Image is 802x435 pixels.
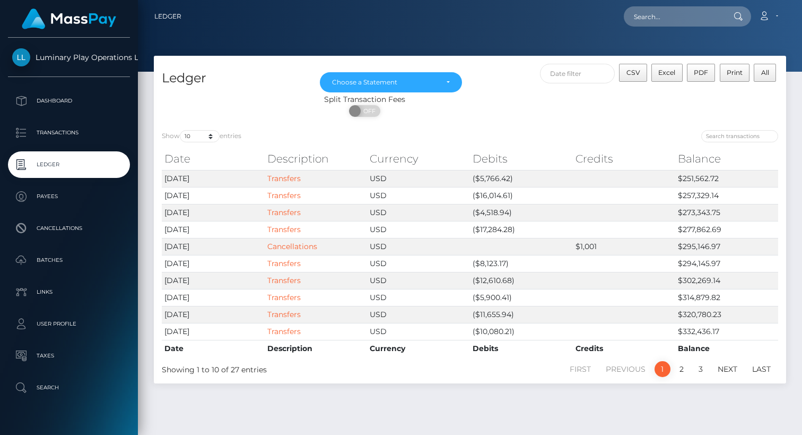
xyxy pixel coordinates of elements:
[162,221,265,238] td: [DATE]
[658,69,675,76] span: Excel
[675,340,778,357] th: Balance
[470,148,573,169] th: Debits
[367,170,470,187] td: USD
[675,187,778,204] td: $257,329.14
[162,204,265,221] td: [DATE]
[367,221,470,238] td: USD
[154,5,181,28] a: Ledger
[8,151,130,178] a: Ledger
[162,187,265,204] td: [DATE]
[367,272,470,289] td: USD
[162,360,409,376] div: Showing 1 to 10 of 27 entries
[470,187,573,204] td: ($16,014.61)
[162,170,265,187] td: [DATE]
[12,157,126,173] p: Ledger
[162,255,265,272] td: [DATE]
[267,310,301,319] a: Transfers
[470,170,573,187] td: ($5,766.42)
[674,361,690,377] a: 2
[154,94,576,105] div: Split Transaction Fees
[675,272,778,289] td: $302,269.14
[267,225,301,234] a: Transfers
[470,340,573,357] th: Debits
[267,293,301,302] a: Transfers
[470,272,573,289] td: ($12,610.68)
[655,361,670,377] a: 1
[12,252,126,268] p: Batches
[12,93,126,109] p: Dashboard
[267,259,301,268] a: Transfers
[693,361,709,377] a: 3
[267,276,301,285] a: Transfers
[470,204,573,221] td: ($4,518.94)
[267,174,301,183] a: Transfers
[8,53,130,62] span: Luminary Play Operations Limited
[8,183,130,210] a: Payees
[332,78,438,87] div: Choose a Statement
[8,120,130,146] a: Transactions
[8,311,130,337] a: User Profile
[626,69,640,76] span: CSV
[712,361,743,377] a: Next
[12,125,126,141] p: Transactions
[367,148,470,169] th: Currency
[675,306,778,323] td: $320,780.23
[746,361,777,377] a: Last
[162,130,241,142] label: Show entries
[367,238,470,255] td: USD
[675,170,778,187] td: $251,562.72
[573,148,676,169] th: Credits
[761,69,769,76] span: All
[651,64,683,82] button: Excel
[162,69,304,88] h4: Ledger
[367,340,470,357] th: Currency
[573,238,676,255] td: $1,001
[8,247,130,274] a: Batches
[8,374,130,401] a: Search
[720,64,750,82] button: Print
[470,323,573,340] td: ($10,080.21)
[754,64,776,82] button: All
[162,148,265,169] th: Date
[162,340,265,357] th: Date
[573,340,676,357] th: Credits
[624,6,723,27] input: Search...
[265,148,368,169] th: Description
[675,238,778,255] td: $295,146.97
[367,306,470,323] td: USD
[320,72,462,92] button: Choose a Statement
[12,348,126,364] p: Taxes
[180,130,220,142] select: Showentries
[162,238,265,255] td: [DATE]
[22,8,116,29] img: MassPay Logo
[540,64,615,83] input: Date filter
[8,215,130,242] a: Cancellations
[675,148,778,169] th: Balance
[727,69,743,76] span: Print
[694,69,708,76] span: PDF
[355,105,381,117] span: OFF
[701,130,778,142] input: Search transactions
[8,343,130,369] a: Taxes
[12,380,126,396] p: Search
[12,48,30,66] img: Luminary Play Operations Limited
[675,221,778,238] td: $277,862.69
[470,255,573,272] td: ($8,123.17)
[162,323,265,340] td: [DATE]
[265,340,368,357] th: Description
[267,208,301,217] a: Transfers
[675,255,778,272] td: $294,145.97
[162,306,265,323] td: [DATE]
[367,323,470,340] td: USD
[12,220,126,236] p: Cancellations
[470,289,573,306] td: ($5,900.41)
[675,204,778,221] td: $273,343.75
[162,272,265,289] td: [DATE]
[367,289,470,306] td: USD
[267,327,301,336] a: Transfers
[675,289,778,306] td: $314,879.82
[162,289,265,306] td: [DATE]
[12,189,126,204] p: Payees
[470,306,573,323] td: ($11,655.94)
[367,255,470,272] td: USD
